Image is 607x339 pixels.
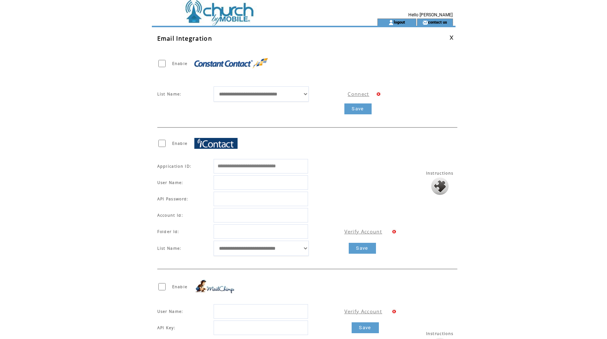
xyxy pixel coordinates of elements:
[392,309,397,314] img: x.gif
[172,284,188,289] span: Enable
[157,34,213,42] span: Email Integration
[388,20,394,25] img: account_icon.gif
[157,309,183,314] span: User Name:
[376,91,381,97] img: x.gif
[349,243,376,254] a: Save
[422,20,428,25] img: contact_us_icon.gif
[157,91,182,97] span: List Name:
[408,12,453,17] span: Hello [PERSON_NAME]
[157,229,179,234] span: Folder Id:
[344,103,372,114] a: Save
[172,61,188,66] span: Enable
[157,213,183,218] span: Account Id:
[426,331,454,336] span: Instructions
[157,164,192,169] span: Application ID:
[431,177,449,195] img: Click to view the instructions
[157,246,182,251] span: List Name:
[157,325,176,330] span: API Key:
[157,196,189,201] span: API Password:
[352,322,379,333] a: Save
[392,229,397,234] img: x.gif
[344,308,383,315] a: Verify Account
[157,180,183,185] span: User Name:
[394,20,405,24] a: logout
[426,171,454,176] span: Instructions
[428,20,447,24] a: contact us
[172,141,188,146] span: Enable
[344,228,383,235] a: Verify Account
[348,91,369,97] a: Connect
